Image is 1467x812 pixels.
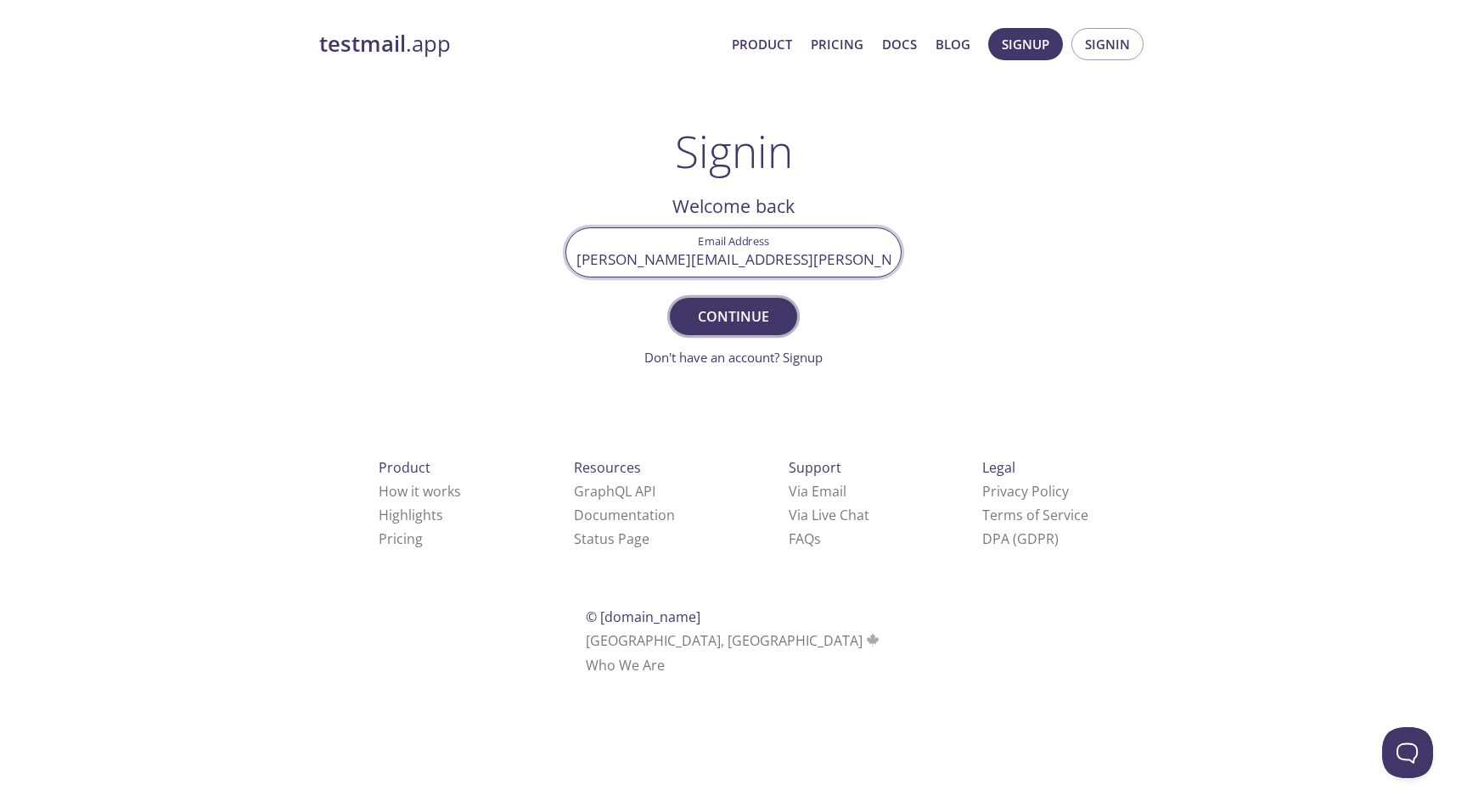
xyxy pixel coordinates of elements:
a: Pricing [811,33,863,55]
a: Pricing [379,529,423,548]
a: testmail.app [319,30,718,59]
a: DPA (GDPR) [982,529,1059,548]
span: Legal [982,458,1015,477]
h1: Signin [675,126,793,176]
button: Signin [1071,28,1144,60]
span: Continue [689,305,778,328]
a: Highlights [379,506,443,524]
a: Product [732,33,792,55]
span: s [814,529,821,548]
a: Terms of Service [982,506,1088,524]
span: Signup [1002,33,1049,55]
span: Product [379,458,430,477]
a: How it works [379,482,461,501]
span: [GEOGRAPHIC_DATA], [GEOGRAPHIC_DATA] [586,631,882,650]
span: Signin [1085,33,1130,55]
a: FAQ [789,529,821,548]
strong: testmail [319,29,406,59]
iframe: Help Scout Beacon - Open [1382,727,1433,778]
a: Don't have an account? Signup [644,349,823,366]
a: Blog [936,33,970,55]
a: Status Page [574,529,649,548]
span: Support [789,458,841,477]
a: Who We Are [586,656,665,675]
button: Continue [670,298,797,335]
a: Via Live Chat [789,506,869,524]
h2: Welcome back [565,192,902,221]
button: Signup [988,28,1063,60]
a: Docs [882,33,917,55]
span: Resources [574,458,641,477]
a: Via Email [789,482,846,501]
a: Documentation [574,506,675,524]
a: Privacy Policy [982,482,1069,501]
span: © [DOMAIN_NAME] [586,608,700,626]
a: GraphQL API [574,482,655,501]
